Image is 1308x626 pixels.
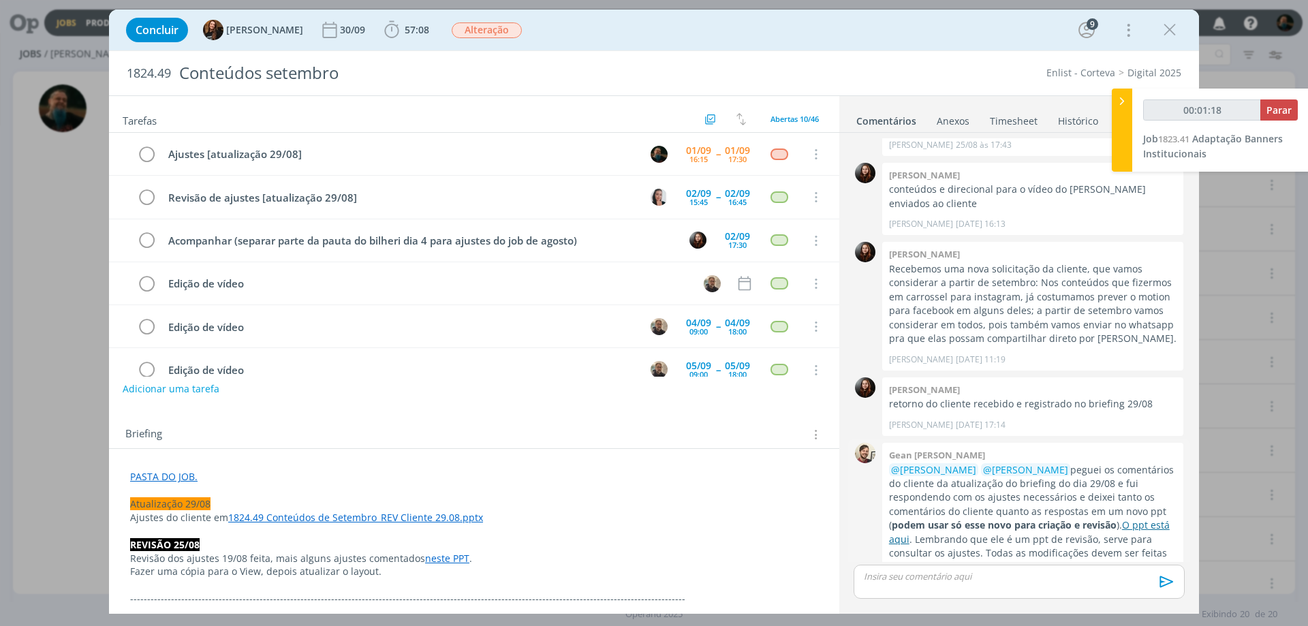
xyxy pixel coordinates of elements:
b: [PERSON_NAME] [889,384,960,396]
div: Edição de vídeo [162,319,638,336]
p: peguei os comentários do cliente da atualização do briefing do dia 29/08 e fui respondendo com os... [889,463,1177,602]
b: [PERSON_NAME] [889,169,960,181]
span: [DATE] 11:19 [956,354,1006,366]
div: 17:30 [728,241,747,249]
strong: podem usar só esse novo para criação e revisão [892,518,1117,531]
button: E [687,230,708,251]
img: R [651,318,668,335]
p: [PERSON_NAME] [889,419,953,431]
button: 57:08 [381,19,433,41]
span: Concluir [136,25,178,35]
a: Job1823.41Adaptação Banners Institucionais [1143,132,1283,160]
div: Acompanhar (separar parte da pauta do bilheri dia 4 para ajustes do job de agosto) [162,232,676,249]
span: 1824.49 [127,66,171,81]
span: Alteração [452,22,522,38]
b: Gean [PERSON_NAME] [889,449,985,461]
span: -- [716,149,720,159]
div: 02/09 [725,189,750,198]
p: Fazer uma cópia para o View, depois atualizar o layout. [130,565,818,578]
p: [PERSON_NAME] [889,354,953,366]
div: 16:15 [689,155,708,163]
a: Timesheet [989,108,1038,128]
div: 01/09 [686,146,711,155]
div: 09:00 [689,371,708,378]
img: E [855,242,875,262]
p: retorno do cliente recebido e registrado no briefing 29/08 [889,397,1177,411]
div: 04/09 [725,318,750,328]
button: Parar [1260,99,1298,121]
button: R [649,360,669,380]
span: 1823.41 [1158,133,1189,145]
strong: REVISÃO 25/08 [130,538,200,551]
a: Enlist - Corteva [1046,66,1115,79]
button: Concluir [126,18,188,42]
div: 17:30 [728,155,747,163]
a: Histórico [1057,108,1099,128]
button: R [702,273,722,294]
button: T[PERSON_NAME] [203,20,303,40]
button: Adicionar uma tarefa [122,377,220,401]
div: 04/09 [686,318,711,328]
span: [PERSON_NAME] [226,25,303,35]
p: Revisão dos ajustes 19/08 feita, mais alguns ajustes comentados . [130,552,818,565]
img: C [651,189,668,206]
span: @[PERSON_NAME] [983,463,1068,476]
img: G [855,443,875,463]
a: O ppt está aqui [889,518,1170,545]
span: 57:08 [405,23,429,36]
p: [PERSON_NAME] [889,218,953,230]
div: Edição de vídeo [162,275,691,292]
img: E [855,163,875,183]
div: 30/09 [340,25,368,35]
div: 05/09 [725,361,750,371]
img: E [689,232,706,249]
span: -- [716,365,720,375]
span: Briefing [125,426,162,443]
span: [DATE] 16:13 [956,218,1006,230]
p: Ajustes do cliente em [130,511,818,525]
p: [PERSON_NAME] [889,139,953,151]
div: 9 [1087,18,1098,30]
button: R [649,316,669,337]
span: Atualização 29/08 [130,497,211,510]
a: 1824.49 Conteúdos de Setembro_REV Cliente 29.08.pptx [228,511,483,524]
span: [DATE] 17:14 [956,419,1006,431]
div: Ajustes [atualização 29/08] [162,146,638,163]
p: Recebemos uma nova solicitação da cliente, que vamos considerar a partir de setembro: Nos conteúd... [889,262,1177,346]
span: -------------------------------------------------------------------------------------------------... [130,592,685,605]
span: @[PERSON_NAME] [891,463,976,476]
button: M [649,144,669,164]
img: arrow-down-up.svg [736,113,746,125]
div: 15:45 [689,198,708,206]
button: Alteração [451,22,523,39]
span: 25/08 às 17:43 [956,139,1012,151]
b: [PERSON_NAME] [889,248,960,260]
button: 9 [1076,19,1097,41]
span: Adaptação Banners Institucionais [1143,132,1283,160]
span: Abertas 10/46 [770,114,819,124]
div: 18:00 [728,328,747,335]
div: 05/09 [686,361,711,371]
img: R [704,275,721,292]
a: neste PPT [425,552,469,565]
div: 01/09 [725,146,750,155]
a: Digital 2025 [1127,66,1181,79]
div: 18:00 [728,371,747,378]
div: dialog [109,10,1199,614]
img: E [855,377,875,398]
img: R [651,361,668,378]
div: Conteúdos setembro [174,57,736,90]
p: conteúdos e direcional para o vídeo do [PERSON_NAME] enviados ao cliente [889,183,1177,210]
div: Anexos [937,114,969,128]
span: -- [716,192,720,202]
span: Tarefas [123,111,157,127]
span: -- [716,322,720,331]
div: 16:45 [728,198,747,206]
div: Revisão de ajustes [atualização 29/08] [162,189,638,206]
img: T [203,20,223,40]
div: 02/09 [686,189,711,198]
img: M [651,146,668,163]
div: 02/09 [725,232,750,241]
span: Parar [1266,104,1292,116]
a: PASTA DO JOB. [130,470,198,483]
